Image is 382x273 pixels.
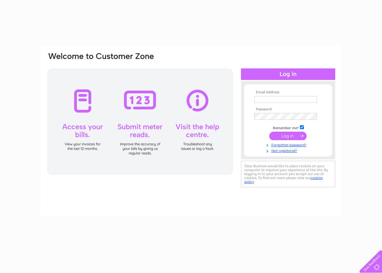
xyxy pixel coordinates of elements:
[269,132,307,140] input: Submit
[244,176,323,184] a: cookies policy
[253,124,323,130] td: Remember me?
[254,142,323,147] a: Forgotten password?
[253,90,323,95] th: Email Address:
[254,147,323,153] a: Not registered?
[253,107,323,112] th: Password:
[241,161,335,187] div: Clear Business would like to place cookies on your computer to improve your experience of the sit...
